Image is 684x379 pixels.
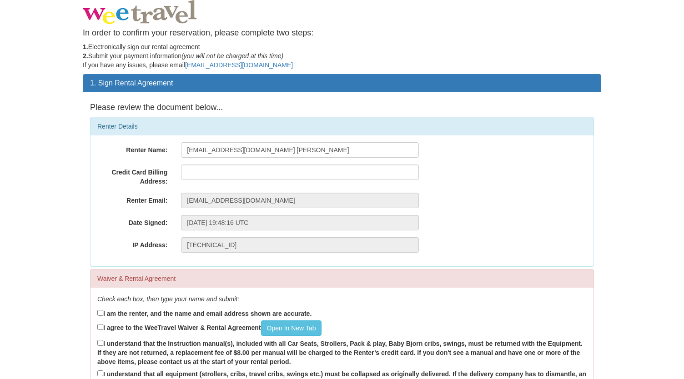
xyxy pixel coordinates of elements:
[91,237,174,249] label: IP Address:
[97,295,239,303] em: Check each box, then type your name and submit:
[91,269,593,288] div: Waiver & Rental Agreement
[83,52,88,60] strong: 2.
[91,117,593,135] div: Renter Details
[90,103,594,112] h4: Please review the document below...
[91,215,174,227] label: Date Signed:
[185,61,293,69] a: [EMAIL_ADDRESS][DOMAIN_NAME]
[97,310,103,316] input: I am the renter, and the name and email address shown are accurate.
[91,165,174,186] label: Credit Card Billing Address:
[261,320,322,336] a: Open In New Tab
[91,142,174,155] label: Renter Name:
[83,29,601,38] h4: In order to confirm your reservation, please complete two steps:
[90,79,594,87] h3: 1. Sign Rental Agreement
[97,320,322,336] label: I agree to the WeeTravel Waiver & Rental Agreement
[97,308,312,318] label: I am the renter, and the name and email address shown are accurate.
[91,193,174,205] label: Renter Email:
[97,338,587,366] label: I understand that the Instruction manual(s), included with all Car Seats, Strollers, Pack & play,...
[97,370,103,376] input: I understand that all equipment (strollers, cribs, travel cribs, swings etc.) must be collapsed a...
[181,52,283,60] em: (you will not be charged at this time)
[97,324,103,330] input: I agree to the WeeTravel Waiver & Rental AgreementOpen In New Tab
[83,42,601,70] p: Electronically sign our rental agreement Submit your payment information If you have any issues, ...
[97,340,103,346] input: I understand that the Instruction manual(s), included with all Car Seats, Strollers, Pack & play,...
[83,43,88,50] strong: 1.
